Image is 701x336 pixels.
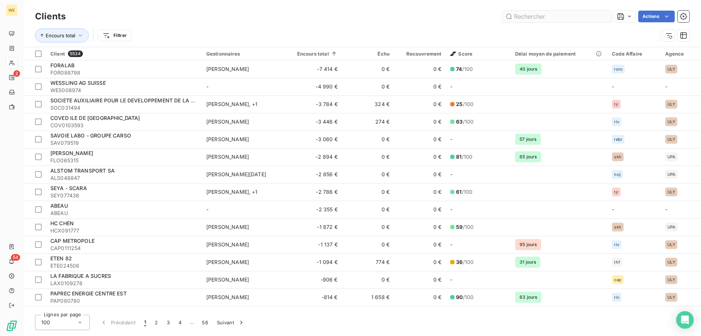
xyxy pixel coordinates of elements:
[287,166,342,183] td: -2 856 €
[206,66,249,72] span: [PERSON_NAME]
[667,242,675,247] span: ULY
[287,271,342,288] td: -906 €
[612,83,614,90] span: -
[50,157,198,164] span: FLO065315
[41,319,50,326] span: 100
[50,192,198,199] span: SEY077436
[206,118,249,125] span: [PERSON_NAME]
[96,315,140,330] button: Précédent
[287,148,342,166] td: -2 894 €
[206,136,249,142] span: [PERSON_NAME]
[342,166,394,183] td: 0 €
[394,148,446,166] td: 0 €
[206,224,249,230] span: [PERSON_NAME]
[50,122,198,129] span: COV0103593
[612,206,614,212] span: -
[450,171,452,177] span: -
[342,131,394,148] td: 0 €
[515,134,541,145] span: 57 jours
[515,239,541,250] span: 95 jours
[394,218,446,236] td: 0 €
[456,101,474,108] span: /100
[450,83,452,90] span: -
[206,154,249,160] span: [PERSON_NAME]
[287,288,342,306] td: -814 €
[50,290,127,297] span: PAPREC ENERGIE CENTRE EST
[140,315,150,330] button: 1
[450,136,452,142] span: -
[667,260,675,264] span: ULY
[50,238,95,244] span: CAP METROPOLE
[50,80,106,86] span: WESSLING AG SUISSE
[394,95,446,113] td: 0 €
[456,188,472,196] span: /100
[287,113,342,131] td: -3 446 €
[456,224,463,230] span: 59
[150,315,162,330] button: 2
[456,154,461,160] span: 81
[614,295,619,299] span: riv
[162,315,174,330] button: 3
[667,155,675,159] span: UPA
[667,67,675,71] span: ULY
[456,118,463,125] span: 63
[667,120,675,124] span: ULY
[50,132,131,139] span: SAVOIE LABO - GROUPE CARSO
[612,51,656,57] div: Code Affaire
[398,51,441,57] div: Recouvrement
[292,51,338,57] div: Encours total
[614,172,620,177] span: noj
[50,245,198,252] span: CAP0111254
[667,137,675,141] span: ULY
[614,137,622,141] span: rebr
[342,236,394,253] td: 0 €
[287,253,342,271] td: -1 094 €
[50,255,72,261] span: ETEN 82
[515,151,541,162] span: 65 jours
[186,317,198,328] span: …
[456,258,474,266] span: /100
[394,113,446,131] td: 0 €
[456,294,474,301] span: /100
[68,50,83,57] span: 5534
[614,225,621,229] span: skh
[50,139,198,147] span: SAV079519
[342,78,394,95] td: 0 €
[456,118,474,125] span: /100
[667,190,675,194] span: ULY
[6,4,18,16] div: WE
[665,206,667,212] span: -
[394,183,446,201] td: 0 €
[342,306,394,324] td: 0 €
[14,70,20,77] span: 2
[394,131,446,148] td: 0 €
[515,292,541,303] span: 63 jours
[515,64,541,75] span: 40 jours
[50,308,100,314] span: ENSEMBLE ET PLUS
[50,167,115,174] span: ALSTOM TRANSPORT SA
[515,257,540,268] span: 31 jours
[287,78,342,95] td: -4 990 €
[50,220,74,226] span: HC CHEN
[144,319,146,326] span: 1
[456,65,473,73] span: /100
[50,174,198,182] span: ALS048847
[50,51,65,57] span: Client
[394,306,446,324] td: 0 €
[287,236,342,253] td: -1 137 €
[50,115,140,121] span: COVED ILE DE [GEOGRAPHIC_DATA]
[614,242,619,247] span: riv
[46,33,75,38] span: Encours total
[50,280,198,287] span: LAX0109278
[394,78,446,95] td: 0 €
[450,276,452,283] span: -
[98,30,131,41] button: Filtrer
[6,72,17,83] a: 2
[614,260,620,264] span: thf
[50,262,198,269] span: ETE024508
[342,183,394,201] td: 0 €
[342,253,394,271] td: 774 €
[50,69,198,76] span: FOR088798
[614,278,621,282] span: cap
[50,227,198,234] span: HCX091777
